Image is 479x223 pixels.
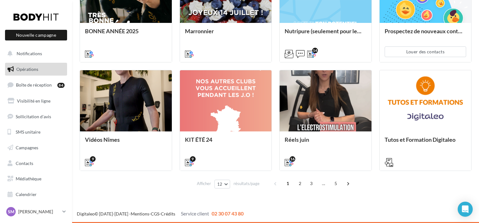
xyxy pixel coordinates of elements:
a: Sollicitation d'avis [4,110,68,123]
span: Calendrier [16,192,37,197]
span: Campagnes [16,145,38,150]
span: Boîte de réception [16,82,52,88]
button: 12 [214,180,230,188]
span: Notifications [17,51,42,56]
div: Prospectez de nouveaux contacts [385,28,466,40]
span: Visibilité en ligne [17,98,50,104]
a: Médiathèque [4,172,68,185]
a: SMS unitaire [4,125,68,139]
div: 84 [57,83,65,88]
span: résultats/page [234,181,260,187]
a: Calendrier [4,188,68,201]
span: 1 [283,178,293,188]
a: Visibilité en ligne [4,94,68,108]
span: Médiathèque [16,176,41,181]
a: Opérations [4,63,68,76]
div: Marronnier [185,28,267,40]
span: Contacts [16,161,33,166]
span: Opérations [16,66,38,72]
a: SM [PERSON_NAME] [5,206,67,218]
button: Louer des contacts [385,46,466,57]
span: Service client [181,210,209,216]
div: Nutripure (seulement pour les clubs test) [285,28,366,40]
span: SMS unitaire [16,129,40,135]
div: KIT ÉTÉ 24 [185,136,267,149]
div: Tutos et Formation Digitaleo [385,136,466,149]
span: Afficher [197,181,211,187]
button: Notifications [4,47,66,60]
a: Digitaleo [77,211,95,216]
span: ... [318,178,329,188]
a: Boîte de réception84 [4,78,68,92]
span: 3 [306,178,316,188]
div: BONNE ANNÉE 2025 [85,28,167,40]
a: Contacts [4,157,68,170]
a: CGS [151,211,159,216]
span: Sollicitation d'avis [16,114,51,119]
div: 14 [312,48,318,53]
span: 5 [331,178,341,188]
div: Vidéos Nîmes [85,136,167,149]
span: 2 [295,178,305,188]
p: [PERSON_NAME] [18,209,60,215]
div: Open Intercom Messenger [458,202,473,217]
span: © [DATE]-[DATE] - - - [77,211,244,216]
span: 02 30 07 43 80 [212,210,244,216]
div: Réels juin [285,136,366,149]
a: Mentions [131,211,149,216]
div: 9 [190,156,196,162]
span: 12 [217,182,223,187]
div: 9 [90,156,96,162]
a: Campagnes [4,141,68,154]
a: Crédits [161,211,175,216]
div: 16 [290,156,295,162]
span: SM [8,209,14,215]
button: Nouvelle campagne [5,30,67,40]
